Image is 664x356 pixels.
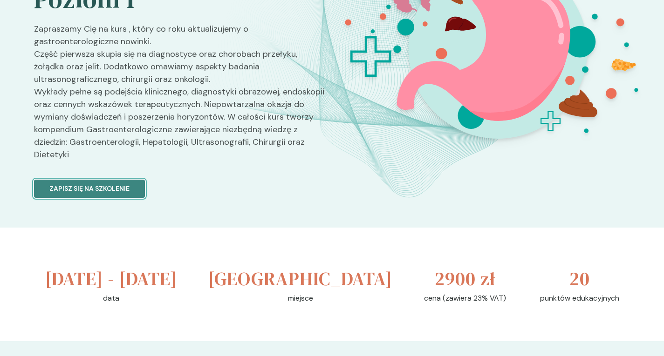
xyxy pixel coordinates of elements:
[34,168,325,198] a: Zapisz się na szkolenie
[34,180,145,198] button: Zapisz się na szkolenie
[49,184,130,194] p: Zapisz się na szkolenie
[103,293,119,304] p: data
[34,23,325,168] p: Zapraszamy Cię na kurs , który co roku aktualizujemy o gastroenterologiczne nowinki. Część pierws...
[288,293,313,304] p: miejsce
[540,293,619,304] p: punktów edukacyjnych
[208,265,392,293] h3: [GEOGRAPHIC_DATA]
[424,293,506,304] p: cena (zawiera 23% VAT)
[45,265,177,293] h3: [DATE] - [DATE]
